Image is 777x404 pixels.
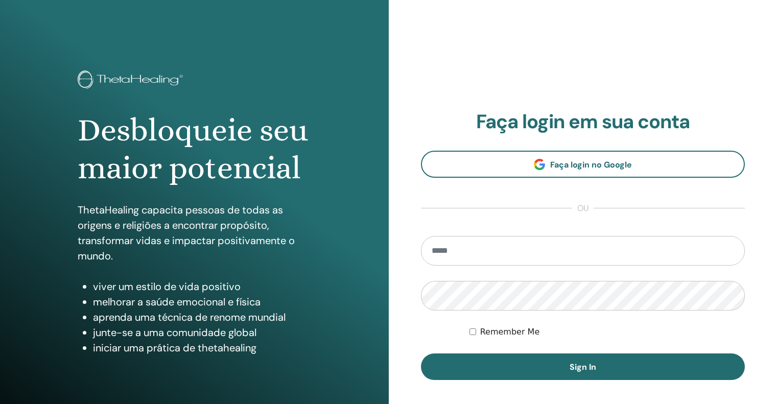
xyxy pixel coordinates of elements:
[93,294,311,310] li: melhorar a saúde emocional e física
[421,151,745,178] a: Faça login no Google
[469,326,745,338] div: Keep me authenticated indefinitely or until I manually logout
[421,353,745,380] button: Sign In
[570,362,596,372] span: Sign In
[93,279,311,294] li: viver um estilo de vida positivo
[93,325,311,340] li: junte-se a uma comunidade global
[78,202,311,264] p: ThetaHealing capacita pessoas de todas as origens e religiões a encontrar propósito, transformar ...
[480,326,540,338] label: Remember Me
[93,310,311,325] li: aprenda uma técnica de renome mundial
[550,159,632,170] span: Faça login no Google
[93,340,311,355] li: iniciar uma prática de thetahealing
[421,110,745,134] h2: Faça login em sua conta
[572,202,594,215] span: ou
[78,111,311,187] h1: Desbloqueie seu maior potencial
